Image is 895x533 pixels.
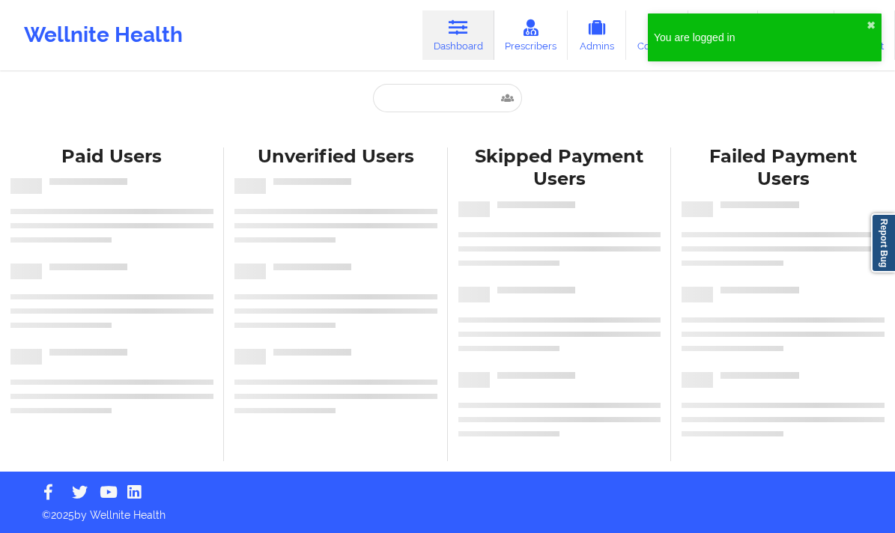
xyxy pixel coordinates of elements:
[654,30,867,45] div: You are logged in
[458,145,661,192] div: Skipped Payment Users
[871,213,895,272] a: Report Bug
[31,497,864,523] p: © 2025 by Wellnite Health
[234,145,437,168] div: Unverified Users
[626,10,688,60] a: Coaches
[867,19,876,31] button: close
[494,10,568,60] a: Prescribers
[10,145,213,168] div: Paid Users
[568,10,626,60] a: Admins
[422,10,494,60] a: Dashboard
[682,145,885,192] div: Failed Payment Users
